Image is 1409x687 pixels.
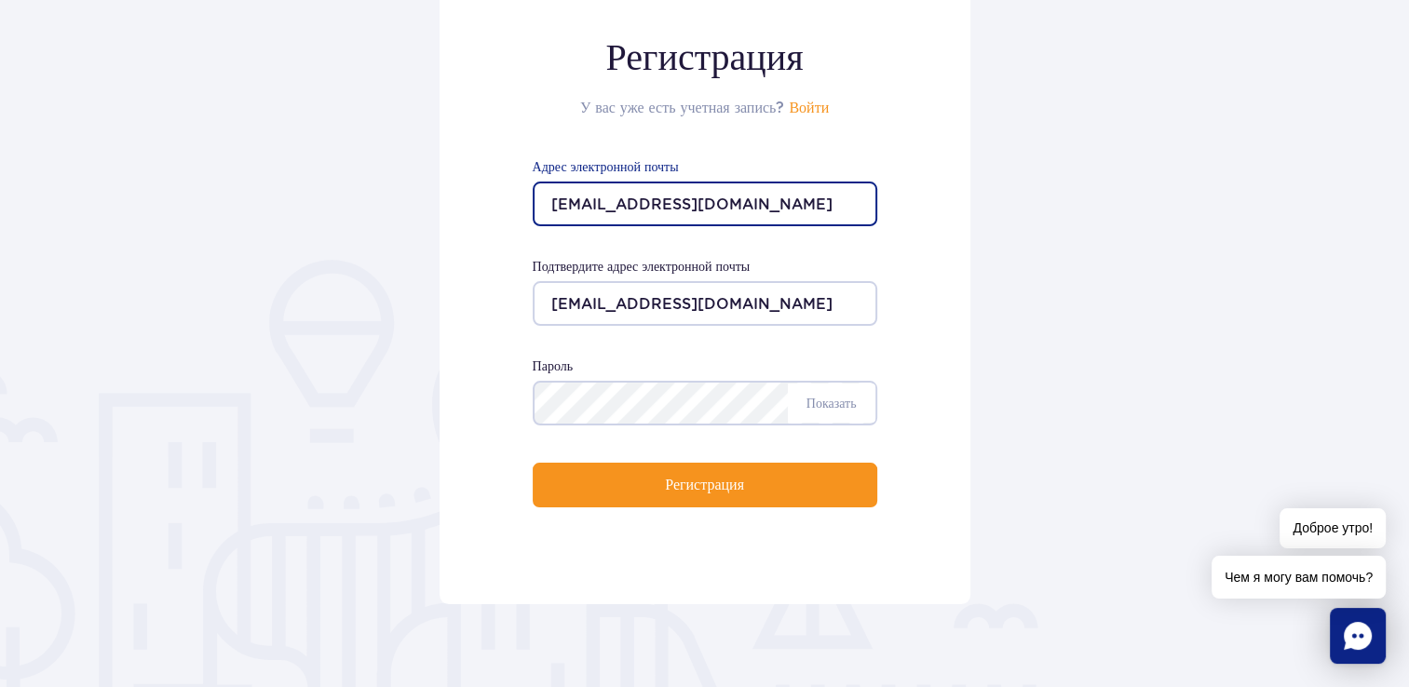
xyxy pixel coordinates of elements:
[789,101,829,115] a: Войти
[580,35,829,82] h1: Регистрация
[533,281,877,326] input: Подтвердите адрес электронной почты
[1280,508,1386,548] span: Доброе утро!
[665,477,744,493] p: Регистрация
[533,156,877,177] label: Адрес электронной почты
[1212,556,1386,599] span: Чем я могу вам помочь?
[788,384,875,423] span: Показать
[533,182,877,226] input: Введите свой адрес электронной почты
[533,356,574,376] label: Пароль
[1330,608,1386,664] div: Чат
[580,99,829,116] font: У вас уже есть учетная запись?
[533,463,877,507] button: Регистрация
[533,256,877,276] label: Подтвердите адрес электронной почты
